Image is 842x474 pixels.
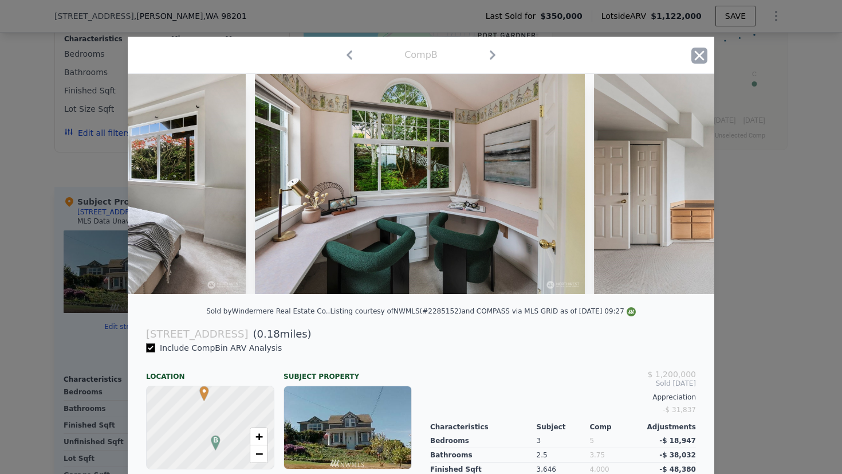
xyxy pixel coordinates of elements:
[659,437,696,445] span: -$ 18,947
[257,328,280,340] span: 0.18
[589,437,594,445] span: 5
[255,446,263,461] span: −
[146,326,248,342] div: [STREET_ADDRESS]
[255,74,585,294] img: Property Img
[146,363,274,381] div: Location
[330,307,635,315] div: Listing courtesy of NWMLS (#2285152) and COMPASS via MLS GRID as of [DATE] 09:27
[430,422,537,432] div: Characteristics
[430,379,696,388] span: Sold [DATE]
[663,406,696,414] span: -$ 31,837
[589,422,643,432] div: Comp
[627,307,636,316] img: NWMLS Logo
[404,48,438,62] div: Comp B
[537,422,590,432] div: Subject
[430,393,696,402] div: Appreciation
[643,422,696,432] div: Adjustments
[250,445,267,463] a: Zoom out
[430,434,537,448] div: Bedrooms
[659,465,696,473] span: -$ 48,380
[208,435,215,442] div: B
[208,435,223,445] span: B
[589,465,609,473] span: 4,000
[206,307,330,315] div: Sold by Windermere Real Estate Co. .
[659,451,696,459] span: -$ 38,032
[196,386,203,393] div: •
[196,382,212,399] span: •
[430,448,537,463] div: Bathrooms
[255,429,263,444] span: +
[647,370,696,379] span: $ 1,200,000
[537,448,590,463] div: 2.5
[537,434,590,448] div: 3
[589,448,643,463] div: 3.75
[250,428,267,445] a: Zoom in
[284,363,412,381] div: Subject Property
[155,343,286,352] span: Include Comp B in ARV Analysis
[248,326,311,342] span: ( miles)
